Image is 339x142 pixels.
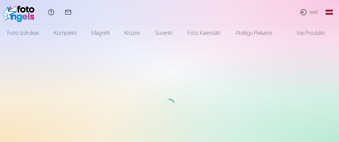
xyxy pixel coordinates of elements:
[46,24,84,42] a: Komplekti
[148,24,180,42] a: Suvenīri
[117,24,148,42] a: Krūzes
[2,2,38,22] img: /fa1
[84,24,117,42] a: Magnēti
[279,24,332,42] a: Visi produkti
[180,24,228,42] a: Foto kalendāri
[228,24,279,42] a: Atslēgu piekariņi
